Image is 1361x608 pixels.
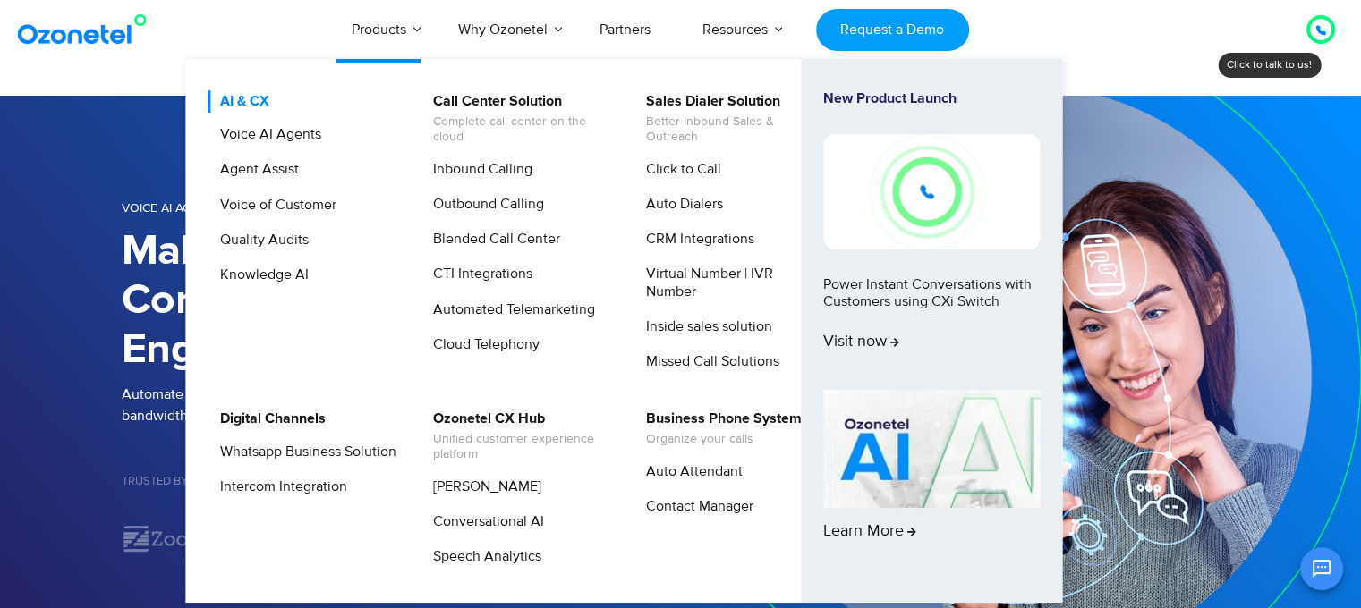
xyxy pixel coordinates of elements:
a: CRM Integrations [634,228,757,250]
div: 2 / 7 [122,523,234,554]
h5: Trusted by 3500+ Businesses [122,476,681,487]
a: Call Center SolutionComplete call center on the cloud [421,90,612,148]
a: Auto Attendant [634,460,745,483]
a: Auto Dialers [634,193,726,215]
a: Digital Channels [208,408,328,430]
a: AI & CX [208,90,272,113]
a: Agent Assist [208,158,302,181]
a: Voice AI Agents [208,123,324,146]
img: New-Project-17.png [823,134,1040,249]
a: [PERSON_NAME] [421,476,544,498]
img: AI [823,390,1040,508]
button: Open chat [1300,547,1343,590]
span: Better Inbound Sales & Outreach [646,114,822,145]
img: zoomrx [122,523,234,554]
span: Complete call center on the cloud [433,114,609,145]
span: Voice AI Agents [122,200,222,215]
span: Visit now [823,333,899,352]
span: Unified customer experience platform [433,432,609,462]
a: Speech Analytics [421,545,544,568]
a: Blended Call Center [421,228,563,250]
a: Request a Demo [816,9,969,51]
a: Knowledge AI [208,264,311,286]
a: New Product LaunchPower Instant Conversations with Customers using CXi SwitchVisit now [823,90,1040,383]
a: Automated Telemarketing [421,299,598,321]
a: Business Phone SystemOrganize your calls [634,408,804,450]
a: Inbound Calling [421,158,535,181]
a: Click to Call [634,158,724,181]
a: Virtual Number | IVR Number [634,263,825,302]
a: Intercom Integration [208,476,350,498]
a: CTI Integrations [421,263,535,285]
a: Cloud Telephony [421,334,542,356]
a: Voice of Customer [208,194,339,216]
a: Whatsapp Business Solution [208,441,399,463]
a: Learn More [823,390,1040,572]
a: Ozonetel CX HubUnified customer experience platform [421,408,612,465]
a: Quality Audits [208,229,311,251]
a: Conversational AI [421,511,547,533]
div: Image Carousel [122,523,681,554]
span: Organize your calls [646,432,802,447]
a: Sales Dialer SolutionBetter Inbound Sales & Outreach [634,90,825,148]
a: Outbound Calling [421,193,547,215]
span: Learn More [823,522,916,542]
a: Contact Manager [634,495,756,518]
a: Missed Call Solutions [634,350,782,373]
p: Automate repetitive tasks and common queries at scale. Save agent bandwidth for complex and high ... [122,384,681,426]
h1: Make Your Customer Conversations More Engaging & Meaningful [122,227,681,375]
a: Inside sales solution [634,316,775,338]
